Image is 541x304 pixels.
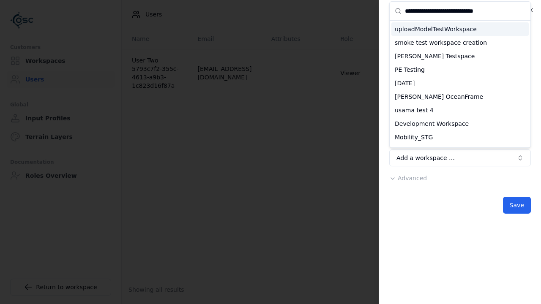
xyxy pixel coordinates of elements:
div: Development Workspace [391,117,529,130]
div: [PERSON_NAME] OceanFrame [391,90,529,103]
div: trial_test [391,144,529,157]
div: Suggestions [390,21,530,147]
div: [PERSON_NAME] Testspace [391,49,529,63]
div: usama test 4 [391,103,529,117]
div: Mobility_STG [391,130,529,144]
div: [DATE] [391,76,529,90]
div: uploadModelTestWorkspace [391,22,529,36]
div: PE Testing [391,63,529,76]
div: smoke test workspace creation [391,36,529,49]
